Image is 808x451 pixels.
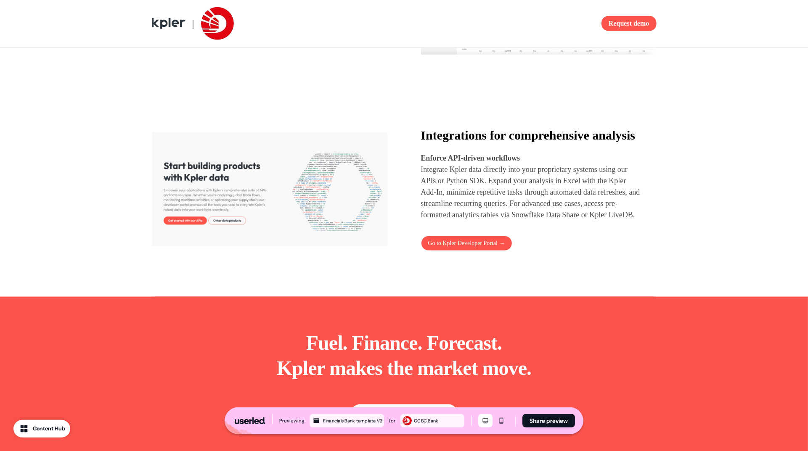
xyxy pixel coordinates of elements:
[522,414,575,427] button: Share preview
[494,414,509,427] button: Mobile mode
[350,404,458,425] a: Get moving →
[421,164,641,221] p: Integrate Kpler data directly into your proprietary systems using our APIs or Python SDK. Expand ...
[277,330,531,381] p: Fuel. Finance. Forecast. Kpler makes the market move.
[192,18,194,29] span: |
[33,425,65,433] div: Content Hub
[421,128,636,142] strong: Integrations for comprehensive analysis
[601,16,656,31] button: Request demo
[323,417,383,425] div: Financials Bank template V2
[389,417,395,425] div: for
[478,414,493,427] button: Desktop mode
[421,236,512,251] a: Go to Kpler Developer Portal →
[421,154,520,162] strong: Enforce API-driven workflows
[13,420,70,438] button: Content Hub
[279,417,305,425] div: Previewing
[414,417,463,425] div: OCBC Bank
